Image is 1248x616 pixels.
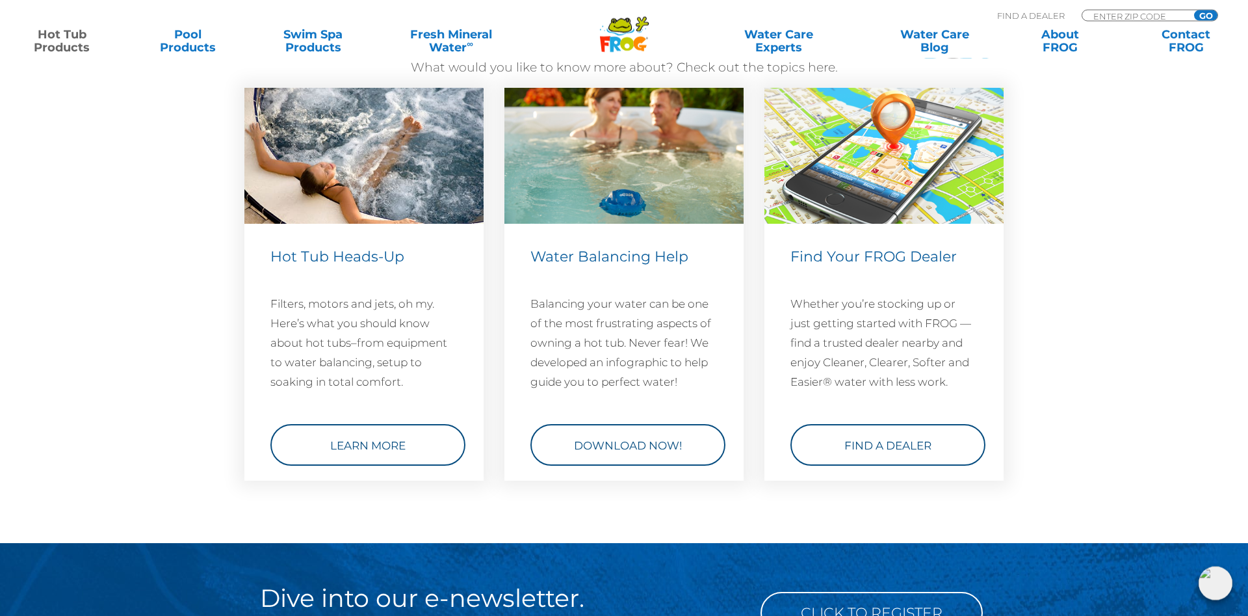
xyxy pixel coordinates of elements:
[1137,28,1235,54] a: ContactFROG
[790,294,978,392] p: Whether you’re stocking up or just getting started with FROG — find a trusted dealer nearby and e...
[1011,28,1109,54] a: AboutFROG
[1194,10,1217,21] input: GO
[790,248,957,265] span: Find Your FROG Dealer
[1199,567,1232,600] img: openIcon
[270,294,458,392] p: Filters, motors and jets, oh my. Here’s what you should know about hot tubs–from equipment to wat...
[504,88,744,224] img: hot-tub-featured-image-1
[270,248,404,265] span: Hot Tub Heads-Up
[530,294,718,392] p: Balancing your water can be one of the most frustrating aspects of owning a hot tub. Never fear! ...
[997,10,1065,21] p: Find A Dealer
[764,88,1004,224] img: Find a Dealer Image (546 x 310 px)
[265,28,362,54] a: Swim SpaProducts
[13,28,110,54] a: Hot TubProducts
[530,248,688,265] span: Water Balancing Help
[530,424,725,466] a: Download Now!
[699,28,857,54] a: Water CareExperts
[790,424,985,466] a: Find a Dealer
[467,38,473,49] sup: ∞
[886,28,983,54] a: Water CareBlog
[1092,10,1180,21] input: Zip Code Form
[270,424,465,466] a: Learn More
[244,88,484,224] img: hot-tub-relaxing
[390,28,512,54] a: Fresh MineralWater∞
[138,28,236,54] a: PoolProducts
[260,585,741,611] h2: Dive into our e-newsletter.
